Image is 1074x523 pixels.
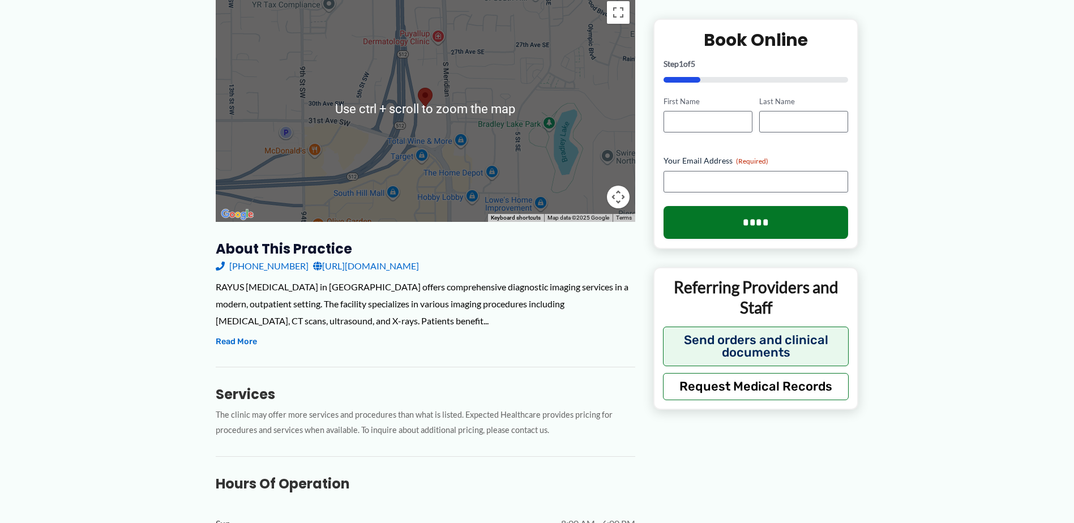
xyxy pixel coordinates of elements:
[216,385,635,403] h3: Services
[663,326,849,366] button: Send orders and clinical documents
[491,214,541,222] button: Keyboard shortcuts
[616,215,632,221] a: Terms (opens in new tab)
[759,96,848,106] label: Last Name
[219,207,256,222] a: Open this area in Google Maps (opens a new window)
[663,277,849,318] p: Referring Providers and Staff
[216,240,635,258] h3: About this practice
[216,335,257,349] button: Read More
[691,58,695,68] span: 5
[607,1,630,24] button: Toggle fullscreen view
[219,207,256,222] img: Google
[663,372,849,400] button: Request Medical Records
[216,278,635,329] div: RAYUS [MEDICAL_DATA] in [GEOGRAPHIC_DATA] offers comprehensive diagnostic imaging services in a m...
[607,186,630,208] button: Map camera controls
[216,475,635,492] h3: Hours of Operation
[664,155,849,166] label: Your Email Address
[547,215,609,221] span: Map data ©2025 Google
[736,157,768,165] span: (Required)
[216,258,309,275] a: [PHONE_NUMBER]
[664,28,849,50] h2: Book Online
[664,59,849,67] p: Step of
[679,58,683,68] span: 1
[313,258,419,275] a: [URL][DOMAIN_NAME]
[664,96,752,106] label: First Name
[216,408,635,438] p: The clinic may offer more services and procedures than what is listed. Expected Healthcare provid...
